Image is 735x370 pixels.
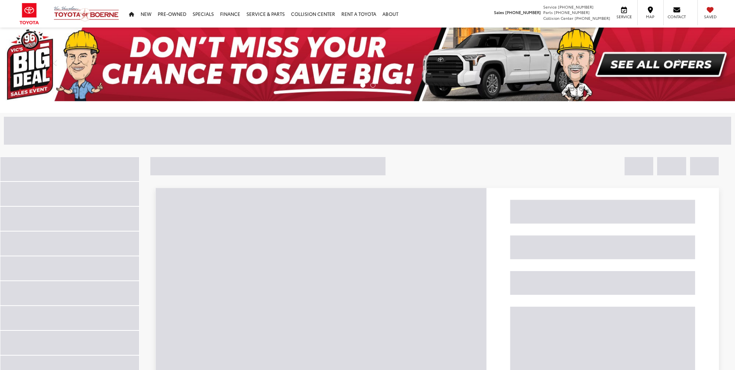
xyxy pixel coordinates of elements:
img: Vic Vaughan Toyota of Boerne [53,6,119,22]
span: [PHONE_NUMBER] [575,15,610,21]
span: Map [642,14,659,19]
span: [PHONE_NUMBER] [558,4,594,10]
span: [PHONE_NUMBER] [554,9,590,15]
span: Service [615,14,633,19]
span: Contact [668,14,686,19]
span: Sales [494,9,504,15]
span: Collision Center [543,15,573,21]
span: Service [543,4,557,10]
span: Parts [543,9,553,15]
span: Saved [702,14,719,19]
span: [PHONE_NUMBER] [505,9,541,15]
